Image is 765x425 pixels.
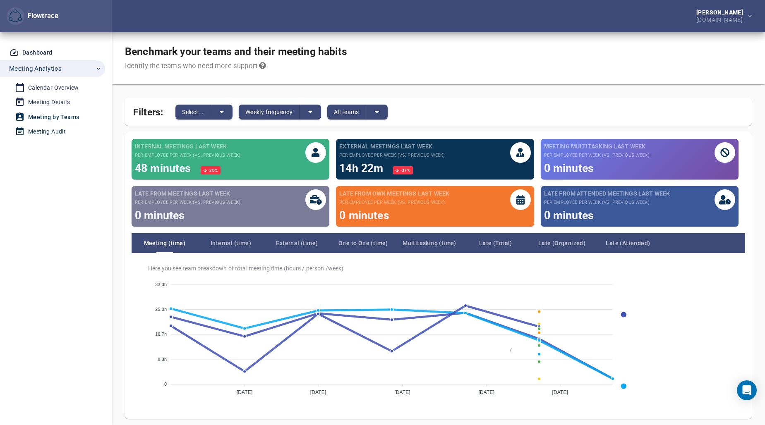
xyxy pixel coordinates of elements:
span: Late from meetings last week [135,189,240,198]
div: split button [175,105,233,119]
tspan: [DATE] [394,390,410,396]
span: Late (Organized) [529,238,595,248]
span: 48 minutes [135,162,194,174]
span: -37 % [399,168,410,173]
span: -20 % [207,168,218,173]
tspan: 16.7h [155,332,167,337]
span: External meetings last week [339,142,445,150]
small: per employee per week (vs. previous week) [135,199,240,206]
div: split button [239,105,321,119]
tspan: 33.3h [155,282,167,287]
div: Meeting Audit [28,127,66,137]
tspan: [DATE] [552,390,568,396]
div: split button [327,105,388,119]
button: All teams [327,105,366,119]
div: Team breakdown [132,233,745,253]
span: External (time) [264,238,330,248]
span: Late from own meetings last week [339,189,449,198]
div: Flowtrace [7,7,58,25]
h1: Benchmark your teams and their meeting habits [125,45,347,58]
button: Flowtrace [7,7,24,25]
div: Meeting Details [28,97,70,107]
small: per employee per week (vs. previous week) [544,199,670,206]
button: Weekly frequency [239,105,300,119]
tspan: [DATE] [479,390,495,396]
small: per employee per week (vs. previous week) [339,199,449,206]
span: 14h 22m [339,162,386,174]
span: All teams [334,107,359,117]
span: 0 minutes [339,209,389,222]
div: Meeting by Teams [28,112,79,122]
span: Internal (time) [198,238,264,248]
span: Filters: [133,102,163,119]
span: Late (Total) [463,238,529,248]
span: 0 minutes [544,162,594,174]
span: Multitasking (time) [396,238,463,248]
span: Meeting Analytics [9,63,62,74]
div: Flowtrace [24,11,58,21]
small: per employee per week (vs. previous week) [544,152,650,159]
tspan: 8.3h [158,357,167,362]
span: 0 minutes [544,209,594,222]
span: Select... [182,107,204,117]
div: Identify the teams who need more support [125,61,347,71]
span: Meeting (time) [132,238,198,248]
img: Flowtrace [9,10,22,23]
tspan: 25.0h [155,307,167,312]
tspan: [DATE] [310,390,326,396]
span: Internal meetings last week [135,142,240,150]
div: [PERSON_NAME] [696,10,746,15]
span: One to One (time) [330,238,396,248]
span: 0 minutes [135,209,185,222]
span: Meeting Multitasking last week [544,142,650,150]
span: Weekly frequency [245,107,293,117]
span: / [504,347,511,353]
tspan: 0 [164,382,167,387]
button: [PERSON_NAME][DOMAIN_NAME] [683,7,758,25]
div: Calendar Overview [28,83,79,93]
span: Late (Attended) [595,238,661,248]
div: Open Intercom Messenger [737,380,757,400]
div: Dashboard [22,48,53,58]
small: per employee per week (vs. previous week) [339,152,445,159]
tspan: [DATE] [237,390,253,396]
button: Select... [175,105,211,119]
span: Late from attended meetings last week [544,189,670,198]
small: per employee per week (vs. previous week) [135,152,240,159]
div: [DOMAIN_NAME] [696,15,746,23]
span: Here you see team breakdown of total meeting time (hours / person / week ) [148,265,735,272]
